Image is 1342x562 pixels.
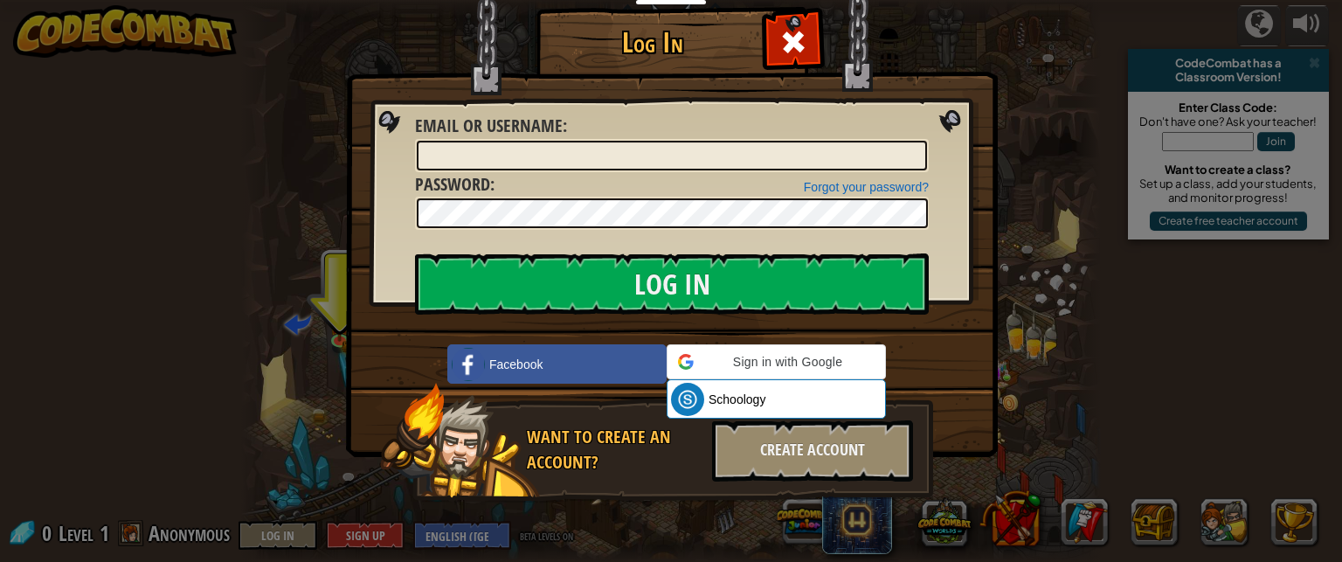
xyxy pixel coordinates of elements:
div: Create Account [712,420,913,482]
label: : [415,172,495,198]
span: Schoology [709,391,765,408]
span: Email or Username [415,114,563,137]
div: Want to create an account? [527,425,702,475]
a: Forgot your password? [804,180,929,194]
img: schoology.png [671,383,704,416]
img: facebook_small.png [452,348,485,381]
label: : [415,114,567,139]
input: Log In [415,253,929,315]
h1: Log In [541,27,764,58]
span: Password [415,172,490,196]
span: Sign in with Google [701,353,875,371]
span: Facebook [489,356,543,373]
div: Sign in with Google [667,344,886,379]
